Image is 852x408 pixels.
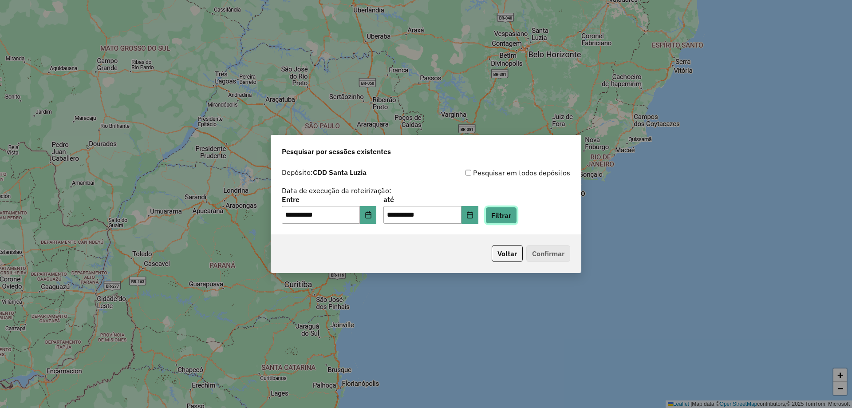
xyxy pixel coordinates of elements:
label: Data de execução da roteirização: [282,185,391,196]
button: Filtrar [485,207,517,224]
button: Voltar [492,245,523,262]
div: Pesquisar em todos depósitos [426,167,570,178]
label: Depósito: [282,167,367,178]
button: Choose Date [461,206,478,224]
span: Pesquisar por sessões existentes [282,146,391,157]
strong: CDD Santa Luzia [313,168,367,177]
label: até [383,194,478,205]
label: Entre [282,194,376,205]
button: Choose Date [360,206,377,224]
